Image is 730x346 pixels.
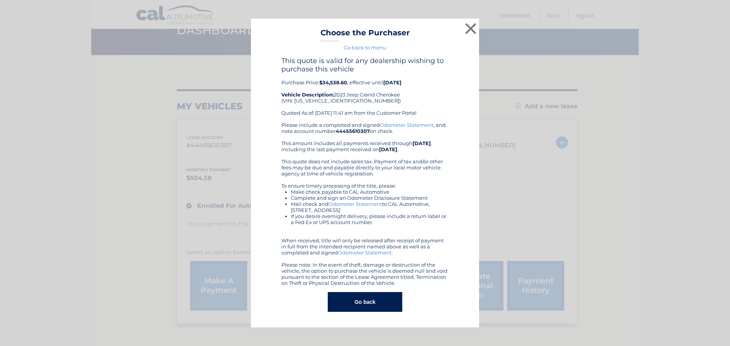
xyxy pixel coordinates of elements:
[413,140,431,146] b: [DATE]
[328,292,402,312] button: Go back
[383,79,401,85] b: [DATE]
[291,189,449,195] li: Make check payable to CAL Automotive
[336,128,370,134] b: 44455610307
[281,57,449,122] div: Purchase Price: , effective until 2023 Jeep Grand Cherokee (VIN: [US_VEHICLE_IDENTIFICATION_NUMBE...
[291,195,449,201] li: Complete and sign an Odometer Disclosure Statement
[291,201,449,213] li: Mail check and to CAL Automotive, [STREET_ADDRESS]
[281,57,449,73] h4: This quote is valid for any dealership wishing to purchase this vehicle
[281,92,334,98] strong: Vehicle Description:
[319,79,347,85] b: $34,538.60
[291,213,449,225] li: If you desire overnight delivery, please include a return label or a Fed Ex or UPS account number.
[281,122,449,286] div: Please include a completed and signed , and note account number on check. This amount includes al...
[328,201,382,207] a: Odometer Statement
[379,146,397,152] b: [DATE]
[344,44,386,51] a: Go back to menu
[380,122,433,128] a: Odometer Statement
[463,21,478,36] button: ×
[321,28,410,41] h3: Choose the Purchaser
[338,250,392,256] a: Odometer Statement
